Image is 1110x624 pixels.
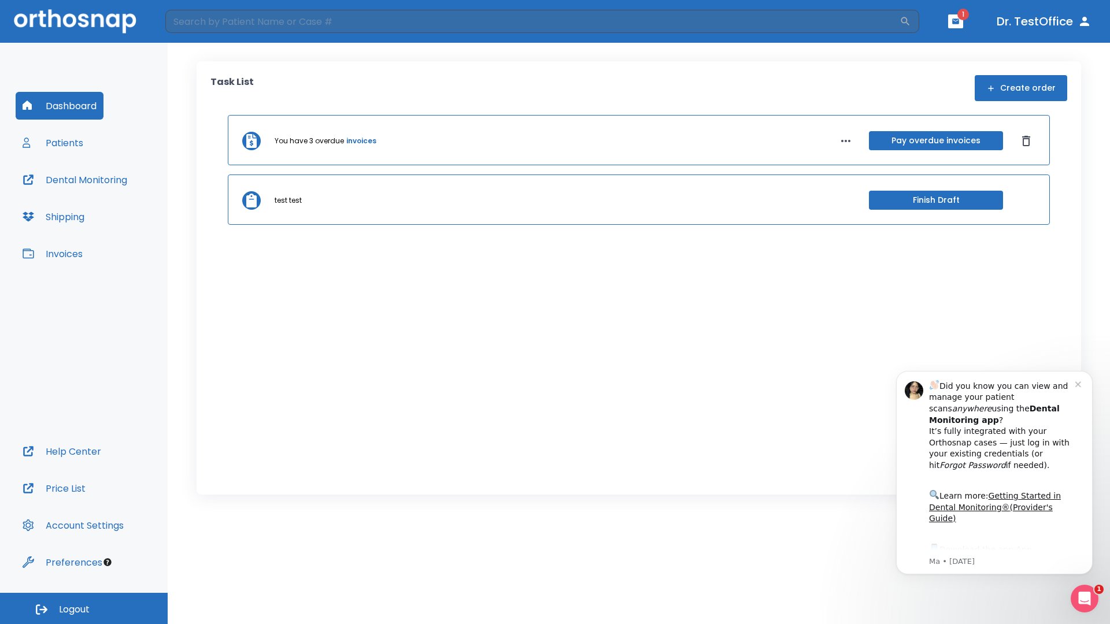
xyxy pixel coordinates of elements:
[50,188,196,247] div: Download the app: | ​ Let us know if you need help getting started!
[16,511,131,539] button: Account Settings
[869,131,1003,150] button: Pay overdue invoices
[275,195,302,206] p: test test
[16,92,103,120] button: Dashboard
[14,9,136,33] img: Orthosnap
[869,191,1003,210] button: Finish Draft
[1071,585,1098,612] iframe: Intercom live chat
[16,240,90,268] button: Invoices
[16,129,90,157] button: Patients
[16,474,92,502] button: Price List
[346,136,376,146] a: invoices
[16,437,108,465] button: Help Center
[16,166,134,194] button: Dental Monitoring
[102,557,113,567] div: Tooltip anchor
[16,203,91,231] button: Shipping
[50,191,153,212] a: App Store
[275,136,344,146] p: You have 3 overdue
[1094,585,1104,594] span: 1
[957,9,969,20] span: 1
[210,75,254,101] p: Task List
[50,203,196,213] p: Message from Ma, sent 3w ago
[1017,132,1035,150] button: Dismiss
[975,75,1067,101] button: Create order
[196,25,205,34] button: Dismiss notification
[879,354,1110,593] iframe: Intercom notifications message
[992,11,1096,32] button: Dr. TestOffice
[59,603,90,616] span: Logout
[165,10,900,33] input: Search by Patient Name or Case #
[16,548,109,576] button: Preferences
